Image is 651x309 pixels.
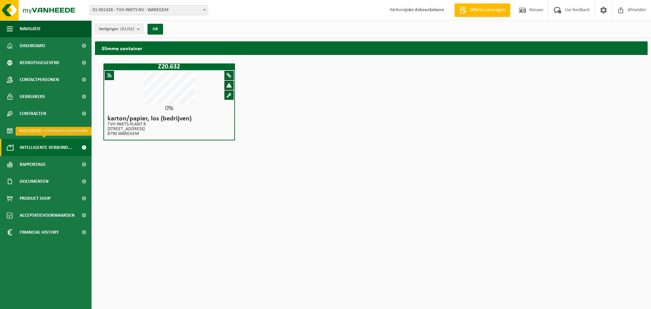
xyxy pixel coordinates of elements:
[20,207,75,224] span: Acceptatievoorwaarden
[20,190,51,207] span: Product Shop
[95,24,143,34] button: Vestigingen(31/32)
[20,224,59,241] span: Financial History
[107,132,192,136] p: 8790 WAREGEM
[104,105,234,112] div: 0%
[99,24,134,34] span: Vestigingen
[20,88,45,105] span: Gebruikers
[20,20,41,37] span: Navigatie
[95,41,149,55] h2: Slimme container
[90,5,208,15] span: 01-001428 - TVH PARTS NV - WAREGEM
[20,105,46,122] span: Contracten
[147,24,163,35] button: OK
[20,71,59,88] span: Contactpersonen
[105,63,233,70] h1: Z20.632
[107,115,192,122] h4: karton/papier, los (bedrijven)
[20,37,45,54] span: Dashboard
[405,7,444,13] strong: joke debeuckelaere
[107,122,192,127] p: TVH PARTS-PLANT R
[107,127,192,132] p: [STREET_ADDRESS]
[20,173,48,190] span: Documenten
[20,54,59,71] span: Bedrijfsgegevens
[20,156,46,173] span: Rapportage
[20,139,72,156] span: Intelligente verbond...
[120,27,134,31] count: (31/32)
[20,122,41,139] span: Kalender
[454,3,510,17] a: Offerte aanvragen
[468,7,507,14] span: Offerte aanvragen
